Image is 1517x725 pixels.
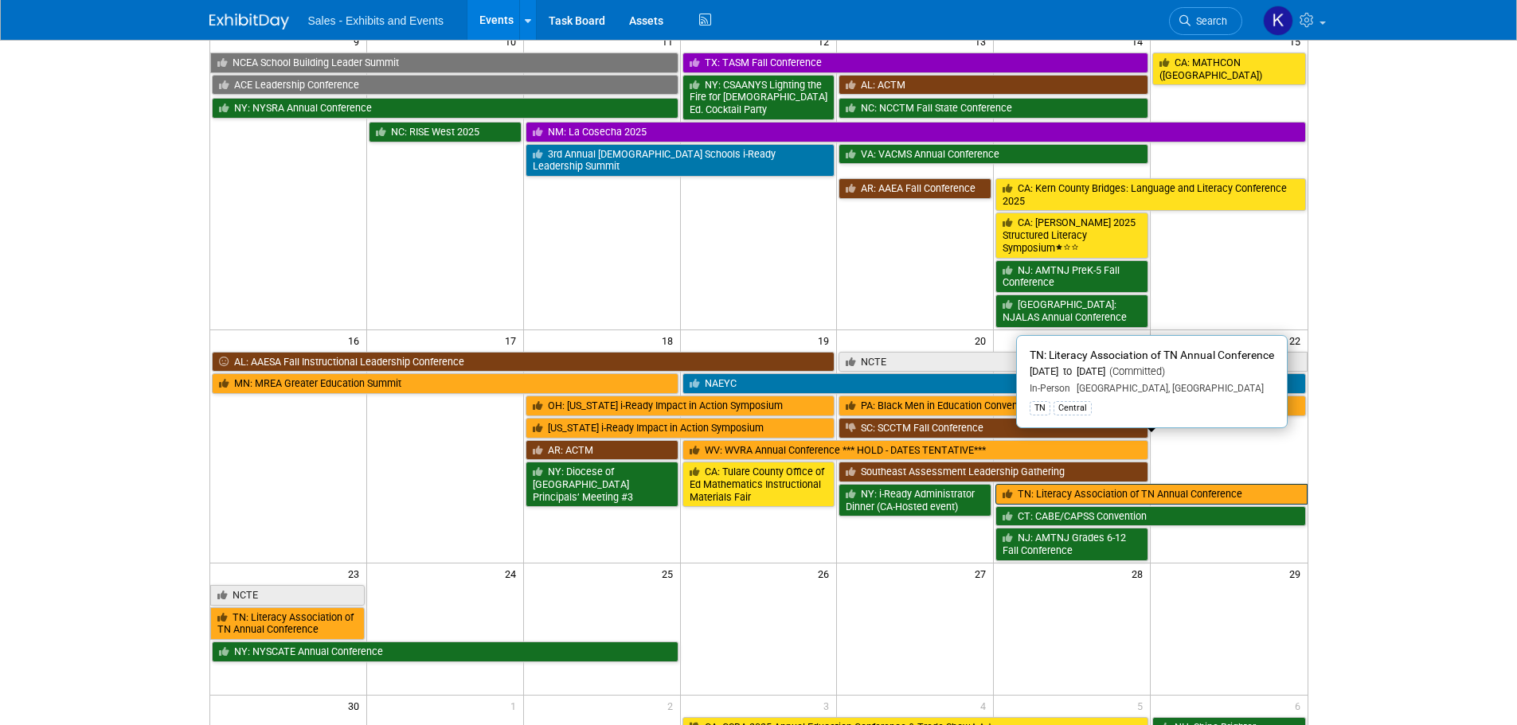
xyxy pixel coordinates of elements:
[1288,330,1308,350] span: 22
[839,352,1307,372] a: NCTE
[1030,401,1050,415] div: TN
[526,418,835,439] a: [US_STATE] i-Ready Impact in Action Symposium
[682,75,835,120] a: NY: CSAANYS Lighting the Fire for [DEMOGRAPHIC_DATA] Ed. Cocktail Party
[369,122,522,142] a: NC: RISE West 2025
[1070,383,1264,394] span: [GEOGRAPHIC_DATA], [GEOGRAPHIC_DATA]
[1105,365,1165,377] span: (Committed)
[526,396,835,416] a: OH: [US_STATE] i-Ready Impact in Action Symposium
[1136,696,1150,715] span: 5
[346,696,366,715] span: 30
[210,585,365,606] a: NCTE
[682,53,1149,73] a: TX: TASM Fall Conference
[839,484,991,516] a: NY: i-Ready Administrator Dinner (CA-Hosted event)
[1030,383,1070,394] span: In-Person
[822,696,836,715] span: 3
[995,484,1307,505] a: TN: Literacy Association of TN Annual Conference
[660,563,680,583] span: 25
[1169,7,1242,35] a: Search
[1293,696,1308,715] span: 6
[210,607,365,640] a: TN: Literacy Association of TN Annual Conference
[979,696,993,715] span: 4
[210,53,678,73] a: NCEA School Building Leader Summit
[1130,563,1150,583] span: 28
[526,144,835,177] a: 3rd Annual [DEMOGRAPHIC_DATA] Schools i-Ready Leadership Summit
[212,352,835,372] a: AL: AAESA Fall Instructional Leadership Conference
[1130,330,1150,350] span: 21
[682,440,1149,461] a: WV: WVRA Annual Conference *** HOLD - DATES TENTATIVE***
[503,563,523,583] span: 24
[660,330,680,350] span: 18
[526,122,1306,142] a: NM: La Cosecha 2025
[212,373,678,394] a: MN: MREA Greater Education Summit
[995,260,1148,293] a: NJ: AMTNJ PreK-5 Fall Conference
[346,330,366,350] span: 16
[682,373,1306,394] a: NAEYC
[995,506,1305,527] a: CT: CABE/CAPSS Convention
[1288,31,1308,51] span: 15
[839,98,1148,119] a: NC: NCCTM Fall State Conference
[995,528,1148,560] a: NJ: AMTNJ Grades 6-12 Fall Conference
[660,31,680,51] span: 11
[995,294,1148,327] a: [GEOGRAPHIC_DATA]: NJALAS Annual Conference
[509,696,523,715] span: 1
[526,440,678,461] a: AR: ACTM
[1191,15,1227,27] span: Search
[212,641,678,662] a: NY: NYSCATE Annual Conference
[212,98,678,119] a: NY: NYSRA Annual Conference
[1030,365,1274,379] div: [DATE] to [DATE]
[839,462,1148,482] a: Southeast Assessment Leadership Gathering
[1030,349,1274,361] span: TN: Literacy Association of TN Annual Conference
[209,14,289,29] img: ExhibitDay
[816,31,836,51] span: 12
[1152,53,1305,85] a: CA: MATHCON ([GEOGRAPHIC_DATA])
[503,31,523,51] span: 10
[973,563,993,583] span: 27
[839,178,991,199] a: AR: AAEA Fall Conference
[346,563,366,583] span: 23
[526,462,678,507] a: NY: Diocese of [GEOGRAPHIC_DATA] Principals’ Meeting #3
[308,14,444,27] span: Sales - Exhibits and Events
[503,330,523,350] span: 17
[995,212,1148,258] a: CA: [PERSON_NAME] 2025 Structured Literacy Symposium
[995,178,1305,211] a: CA: Kern County Bridges: Language and Literacy Conference 2025
[839,144,1148,165] a: VA: VACMS Annual Conference
[352,31,366,51] span: 9
[212,75,678,95] a: ACE Leadership Conference
[1263,6,1293,36] img: Kara Haven
[839,418,1148,439] a: SC: SCCTM Fall Conference
[973,330,993,350] span: 20
[1054,401,1092,415] div: Central
[682,462,835,507] a: CA: Tulare County Office of Ed Mathematics Instructional Materials Fair
[839,396,1305,416] a: PA: Black Men in Education Convening
[816,563,836,583] span: 26
[1288,563,1308,583] span: 29
[973,31,993,51] span: 13
[816,330,836,350] span: 19
[1130,31,1150,51] span: 14
[839,75,1148,95] a: AL: ACTM
[666,696,680,715] span: 2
